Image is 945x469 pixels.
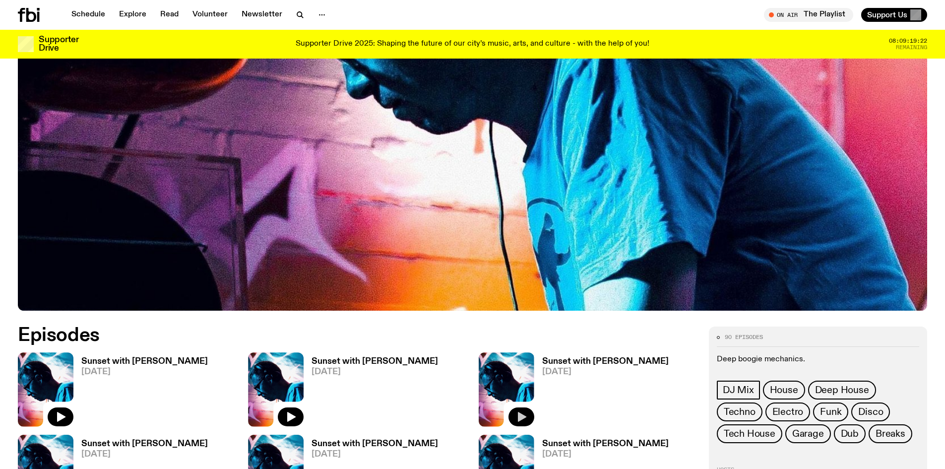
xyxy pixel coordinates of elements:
h3: Sunset with [PERSON_NAME] [312,357,438,366]
span: Deep House [815,385,869,396]
span: [DATE] [542,368,669,376]
button: On AirThe Playlist [764,8,853,22]
a: Sunset with [PERSON_NAME][DATE] [73,357,208,426]
span: Garage [792,428,824,439]
h3: Sunset with [PERSON_NAME] [81,357,208,366]
button: Support Us [861,8,927,22]
a: Read [154,8,185,22]
span: Remaining [896,45,927,50]
a: Electro [765,402,811,421]
span: Dub [841,428,859,439]
span: Tech House [724,428,775,439]
span: Electro [772,406,804,417]
span: [DATE] [542,450,669,459]
span: 08:09:19:22 [889,38,927,44]
span: Disco [858,406,883,417]
a: Garage [785,424,831,443]
img: Simon Caldwell stands side on, looking downwards. He has headphones on. Behind him is a brightly ... [479,352,534,426]
span: Breaks [876,428,905,439]
a: Tech House [717,424,782,443]
a: Sunset with [PERSON_NAME][DATE] [534,357,669,426]
a: Disco [851,402,890,421]
a: House [763,381,805,400]
img: Simon Caldwell stands side on, looking downwards. He has headphones on. Behind him is a brightly ... [18,352,73,426]
span: [DATE] [81,368,208,376]
a: Breaks [869,424,912,443]
a: DJ Mix [717,381,760,400]
a: Schedule [65,8,111,22]
span: 90 episodes [725,335,763,340]
a: Deep House [808,381,876,400]
a: Funk [813,402,848,421]
span: [DATE] [312,368,438,376]
span: [DATE] [81,450,208,459]
span: Funk [820,406,841,417]
a: Dub [834,424,866,443]
h2: Episodes [18,327,620,344]
p: Supporter Drive 2025: Shaping the future of our city’s music, arts, and culture - with the help o... [296,40,649,49]
a: Newsletter [236,8,288,22]
span: DJ Mix [723,385,754,396]
a: Explore [113,8,152,22]
span: House [770,385,798,396]
a: Sunset with [PERSON_NAME][DATE] [304,357,438,426]
h3: Sunset with [PERSON_NAME] [81,440,208,448]
span: Techno [724,406,756,417]
a: Volunteer [187,8,234,22]
p: Deep boogie mechanics. [717,355,919,364]
h3: Sunset with [PERSON_NAME] [542,440,669,448]
h3: Supporter Drive [39,36,78,53]
h3: Sunset with [PERSON_NAME] [542,357,669,366]
h3: Sunset with [PERSON_NAME] [312,440,438,448]
span: Support Us [867,10,907,19]
img: Simon Caldwell stands side on, looking downwards. He has headphones on. Behind him is a brightly ... [248,352,304,426]
span: [DATE] [312,450,438,459]
a: Techno [717,402,762,421]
